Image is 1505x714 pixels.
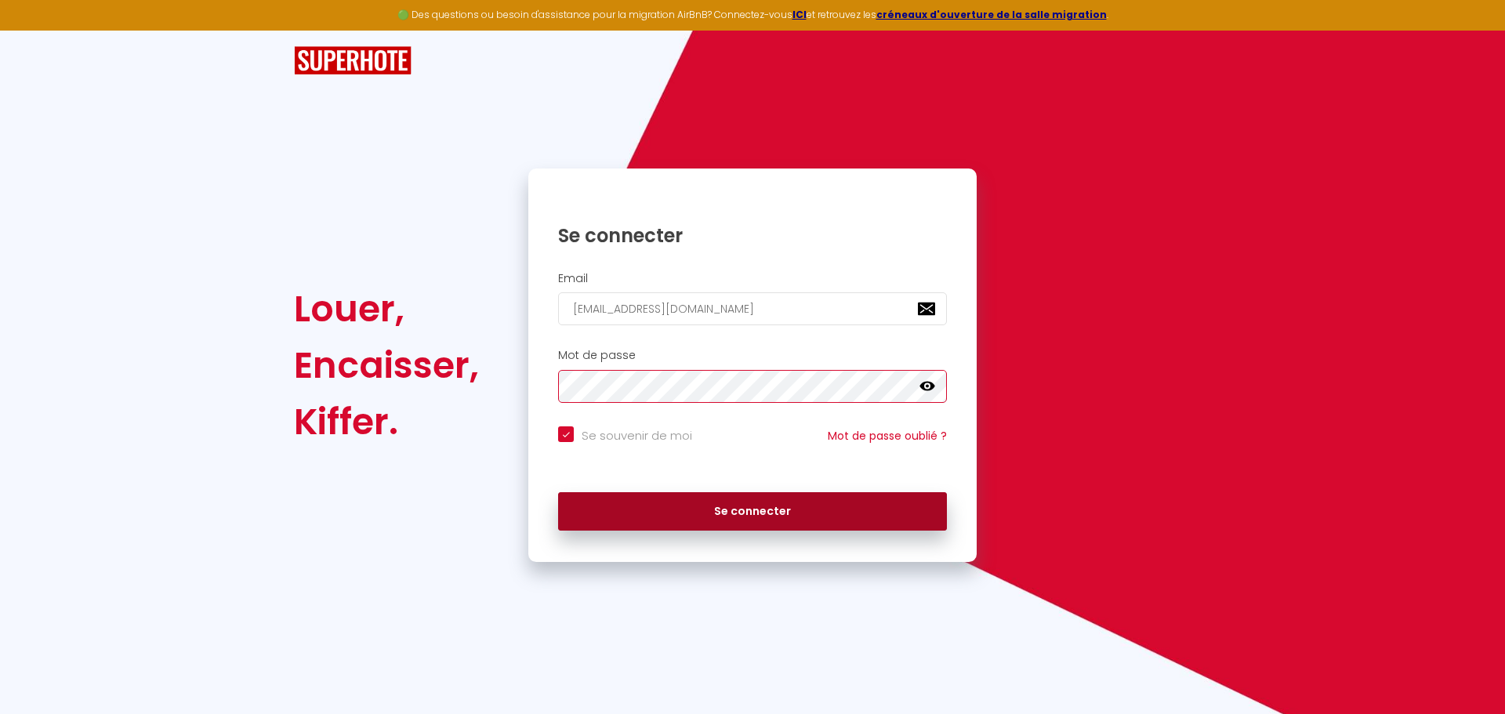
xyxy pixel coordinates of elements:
[792,8,807,21] a: ICI
[294,281,479,337] div: Louer,
[294,46,412,75] img: SuperHote logo
[294,393,479,450] div: Kiffer.
[558,349,947,362] h2: Mot de passe
[558,272,947,285] h2: Email
[294,337,479,393] div: Encaisser,
[558,223,947,248] h1: Se connecter
[558,492,947,531] button: Se connecter
[558,292,947,325] input: Ton Email
[13,6,60,53] button: Ouvrir le widget de chat LiveChat
[876,8,1107,21] a: créneaux d'ouverture de la salle migration
[828,428,947,444] a: Mot de passe oublié ?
